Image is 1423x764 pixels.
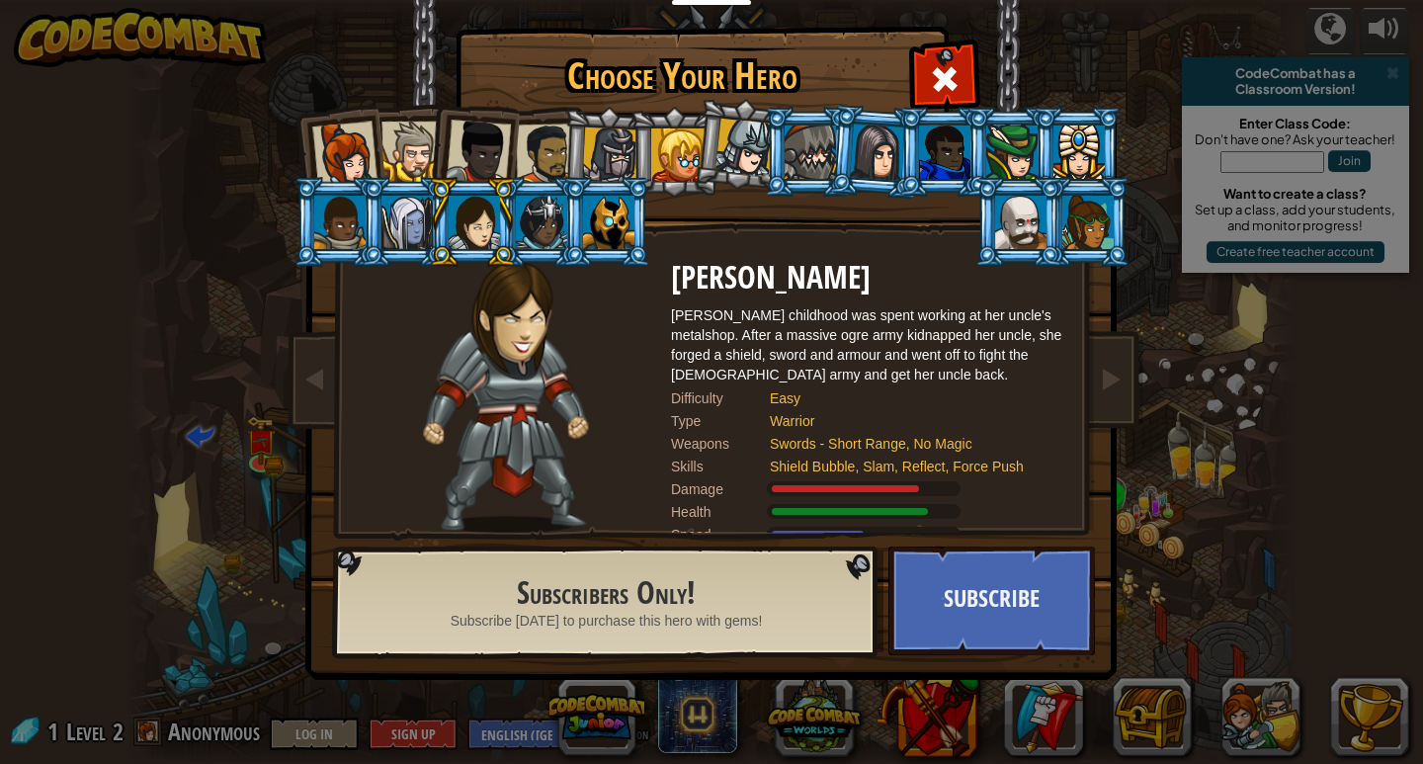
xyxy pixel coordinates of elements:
[671,261,1066,296] h2: [PERSON_NAME]
[888,547,1095,655] button: Subscribe
[671,525,1066,545] div: Moves at 10 meters per second.
[764,107,853,197] li: Senick Steelclaw
[671,479,770,499] div: Damage
[361,177,450,267] li: Nalfar Cryptor
[770,388,1046,408] div: Easy
[770,434,1046,454] div: Swords - Short Range, No Magic
[361,104,450,194] li: Sir Tharin Thunderfist
[290,103,386,200] li: Captain Anya Weston
[451,611,763,631] span: Subscribe [DATE] to purchase this hero with gems!
[671,457,770,476] div: Skills
[671,434,770,454] div: Weapons
[428,177,517,267] li: Illia Shieldsmith
[293,177,382,267] li: Arryn Stonewall
[965,107,1054,197] li: Naria of the Leaf
[495,177,584,267] li: Usara Master Wizard
[424,100,521,197] li: Lady Ida Justheart
[770,411,1046,431] div: Warrior
[828,104,923,200] li: Omarn Brewstone
[671,305,1066,384] div: [PERSON_NAME] childhood was spent working at her uncle's metalshop. After a massive ogre army kid...
[692,95,790,194] li: Hattori Hanzō
[671,411,770,431] div: Type
[1033,107,1122,197] li: Pender Spellbane
[671,388,770,408] div: Difficulty
[629,107,718,197] li: Miss Hushbaum
[1042,177,1130,267] li: Zana Woodheart
[378,576,834,611] h2: Subscribers Only!
[671,502,770,522] div: Health
[671,502,1066,522] div: Gains 140% of listed Warrior armor health.
[332,547,883,659] img: language-selector-background.png
[562,177,651,267] li: Ritic the Cold
[671,479,1066,499] div: Deals 120% of listed Warrior weapon damage.
[423,261,589,533] img: guardian-pose.png
[671,525,770,545] div: Speed
[560,105,654,200] li: Amara Arrowhead
[460,55,904,97] h1: Choose Your Hero
[898,107,987,197] li: Gordon the Stalwart
[770,457,1046,476] div: Shield Bubble, Slam, Reflect, Force Push
[974,177,1063,267] li: Okar Stompfoot
[494,106,585,198] li: Alejandro the Duelist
